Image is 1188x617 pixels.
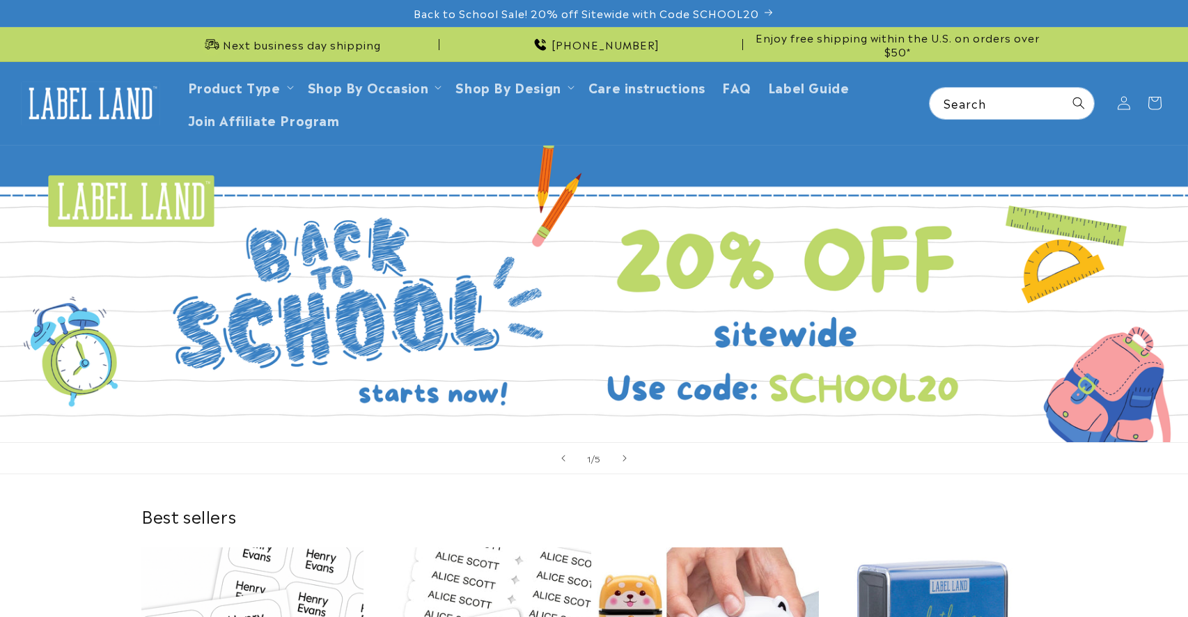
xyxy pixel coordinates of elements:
h2: Best sellers [141,505,1047,526]
a: Label Land [16,77,166,130]
button: Next slide [609,443,640,474]
span: 5 [595,451,601,465]
span: Next business day shipping [223,38,381,52]
a: Label Guide [760,70,858,103]
summary: Product Type [180,70,299,103]
span: Enjoy free shipping within the U.S. on orders over $50* [749,31,1047,58]
a: Care instructions [580,70,714,103]
span: Back to School Sale! 20% off Sitewide with Code SCHOOL20 [414,6,759,20]
summary: Shop By Design [447,70,579,103]
a: Shop By Design [455,77,561,96]
a: Product Type [188,77,281,96]
div: Announcement [141,27,439,61]
div: Announcement [445,27,743,61]
button: Search [1063,88,1094,118]
span: Care instructions [588,79,705,95]
img: Label Land [21,81,160,125]
a: Join Affiliate Program [180,103,348,136]
a: FAQ [714,70,760,103]
span: Shop By Occasion [308,79,429,95]
button: Previous slide [548,443,579,474]
iframe: Gorgias Floating Chat [896,552,1174,603]
summary: Shop By Occasion [299,70,448,103]
span: Join Affiliate Program [188,111,340,127]
div: Announcement [749,27,1047,61]
span: / [591,451,595,465]
span: FAQ [722,79,751,95]
span: 1 [587,451,591,465]
span: [PHONE_NUMBER] [552,38,659,52]
span: Label Guide [768,79,850,95]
